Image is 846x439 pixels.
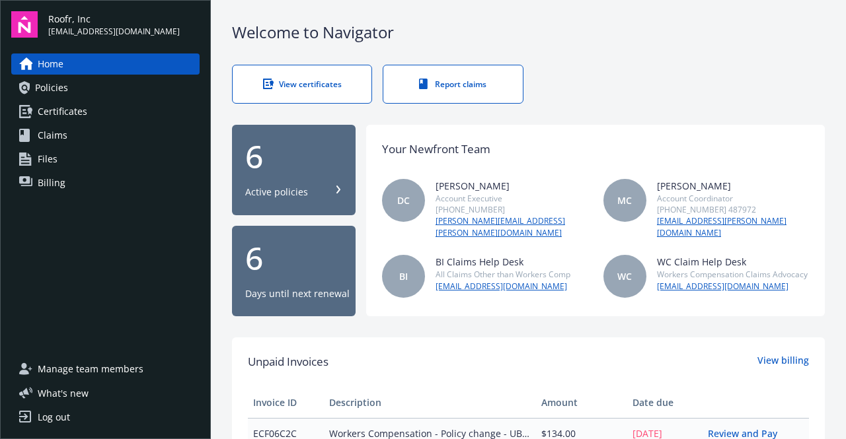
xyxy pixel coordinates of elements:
[382,141,490,158] div: Your Newfront Team
[248,387,324,419] th: Invoice ID
[232,65,372,104] a: View certificates
[11,149,200,170] a: Files
[399,269,408,283] span: BI
[48,26,180,38] span: [EMAIL_ADDRESS][DOMAIN_NAME]
[11,125,200,146] a: Claims
[245,242,342,274] div: 6
[536,387,627,419] th: Amount
[245,141,342,172] div: 6
[35,77,68,98] span: Policies
[48,11,200,38] button: Roofr, Inc[EMAIL_ADDRESS][DOMAIN_NAME]
[259,79,345,90] div: View certificates
[397,193,410,207] span: DC
[11,358,200,380] a: Manage team members
[11,11,38,38] img: navigator-logo.svg
[38,125,67,146] span: Claims
[436,215,588,239] a: [PERSON_NAME][EMAIL_ADDRESS][PERSON_NAME][DOMAIN_NAME]
[232,21,825,44] div: Welcome to Navigator
[657,269,808,280] div: Workers Compensation Claims Advocacy
[38,386,89,400] span: What ' s new
[436,281,570,292] a: [EMAIL_ADDRESS][DOMAIN_NAME]
[657,204,809,215] div: [PHONE_NUMBER] 487972
[657,193,809,204] div: Account Coordinator
[627,387,703,419] th: Date due
[248,353,328,370] span: Unpaid Invoices
[436,204,588,215] div: [PHONE_NUMBER]
[11,172,200,193] a: Billing
[436,269,570,280] div: All Claims Other than Workers Comp
[11,386,110,400] button: What's new
[436,179,588,193] div: [PERSON_NAME]
[232,226,356,316] button: 6Days until next renewal
[617,269,632,283] span: WC
[38,53,63,75] span: Home
[657,179,809,193] div: [PERSON_NAME]
[11,53,200,75] a: Home
[617,193,632,207] span: MC
[38,358,143,380] span: Manage team members
[245,287,350,300] div: Days until next renewal
[48,12,180,26] span: Roofr, Inc
[11,101,200,122] a: Certificates
[657,281,808,292] a: [EMAIL_ADDRESS][DOMAIN_NAME]
[410,79,496,90] div: Report claims
[757,353,809,370] a: View billing
[657,215,809,239] a: [EMAIL_ADDRESS][PERSON_NAME][DOMAIN_NAME]
[436,255,570,269] div: BI Claims Help Desk
[11,77,200,98] a: Policies
[436,193,588,204] div: Account Executive
[383,65,523,104] a: Report claims
[245,186,308,199] div: Active policies
[38,172,65,193] span: Billing
[657,255,808,269] div: WC Claim Help Desk
[232,125,356,215] button: 6Active policies
[38,149,58,170] span: Files
[38,407,70,428] div: Log out
[38,101,87,122] span: Certificates
[324,387,536,419] th: Description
